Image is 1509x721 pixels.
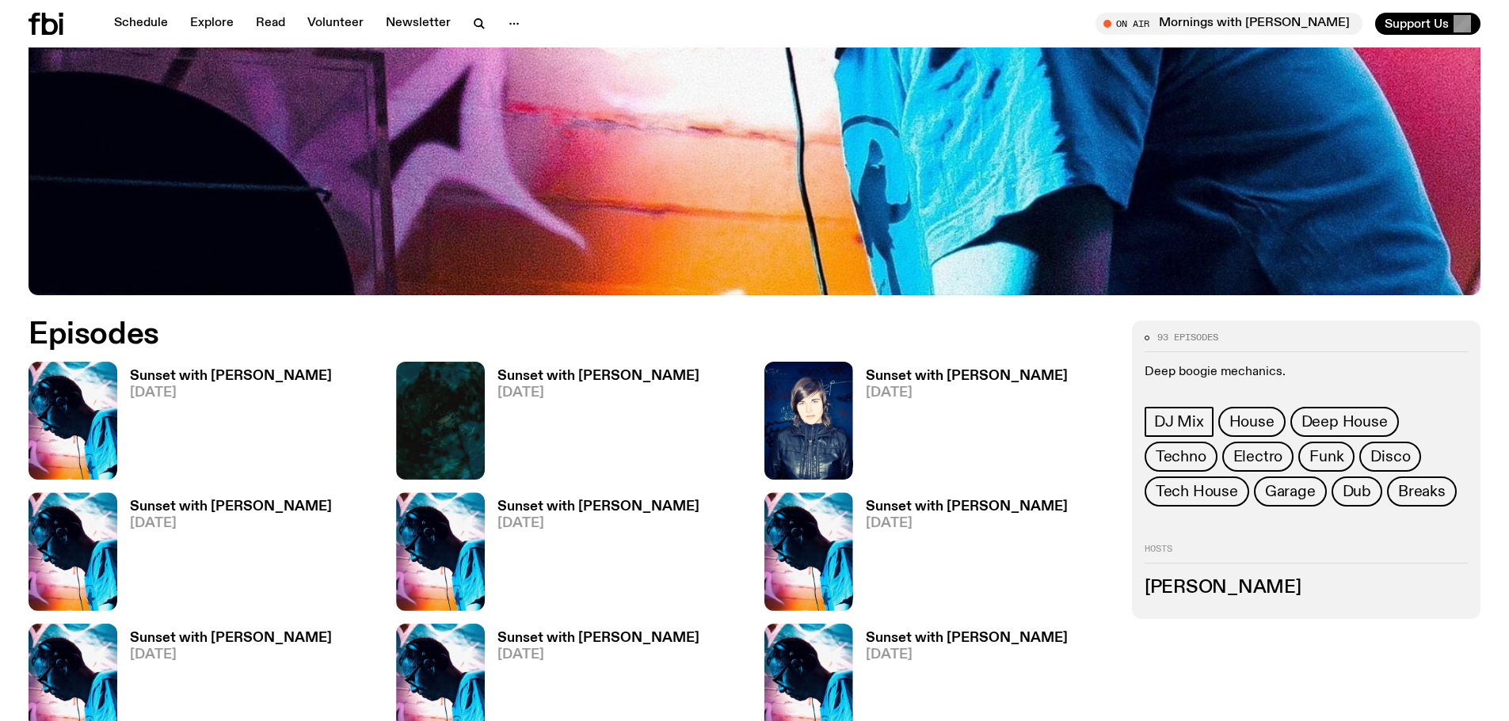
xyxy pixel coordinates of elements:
[485,500,699,610] a: Sunset with [PERSON_NAME][DATE]
[1145,365,1468,380] p: Deep boogie mechanics.
[1157,333,1218,342] span: 93 episodes
[866,632,1068,645] h3: Sunset with [PERSON_NAME]
[764,492,853,610] img: Simon Caldwell stands side on, looking downwards. He has headphones on. Behind him is a brightly ...
[130,632,332,645] h3: Sunset with [PERSON_NAME]
[1290,407,1399,437] a: Deep House
[866,500,1068,514] h3: Sunset with [PERSON_NAME]
[1265,483,1316,500] span: Garage
[485,370,699,480] a: Sunset with [PERSON_NAME][DATE]
[1145,579,1468,597] h3: [PERSON_NAME]
[1233,448,1283,465] span: Electro
[1398,483,1446,500] span: Breaks
[866,386,1068,400] span: [DATE]
[1359,442,1421,472] a: Disco
[853,370,1068,480] a: Sunset with [PERSON_NAME][DATE]
[497,632,699,645] h3: Sunset with [PERSON_NAME]
[1370,448,1410,465] span: Disco
[29,492,117,610] img: Simon Caldwell stands side on, looking downwards. He has headphones on. Behind him is a brightly ...
[1332,476,1382,507] a: Dub
[181,13,243,35] a: Explore
[396,492,485,610] img: Simon Caldwell stands side on, looking downwards. He has headphones on. Behind him is a brightly ...
[1156,483,1238,500] span: Tech House
[853,500,1068,610] a: Sunset with [PERSON_NAME][DATE]
[1222,442,1294,472] a: Electro
[130,648,332,662] span: [DATE]
[866,648,1068,662] span: [DATE]
[1145,407,1214,437] a: DJ Mix
[130,370,332,383] h3: Sunset with [PERSON_NAME]
[1298,442,1355,472] a: Funk
[117,500,332,610] a: Sunset with [PERSON_NAME][DATE]
[1229,413,1275,431] span: House
[105,13,177,35] a: Schedule
[497,500,699,514] h3: Sunset with [PERSON_NAME]
[376,13,460,35] a: Newsletter
[1301,413,1388,431] span: Deep House
[130,386,332,400] span: [DATE]
[497,517,699,530] span: [DATE]
[866,517,1068,530] span: [DATE]
[1343,483,1371,500] span: Dub
[1385,17,1449,31] span: Support Us
[29,321,990,349] h2: Episodes
[29,362,117,480] img: Simon Caldwell stands side on, looking downwards. He has headphones on. Behind him is a brightly ...
[1096,13,1362,35] button: On AirMornings with [PERSON_NAME]
[1218,407,1286,437] a: House
[866,370,1068,383] h3: Sunset with [PERSON_NAME]
[1387,476,1457,507] a: Breaks
[497,386,699,400] span: [DATE]
[497,370,699,383] h3: Sunset with [PERSON_NAME]
[1375,13,1480,35] button: Support Us
[1156,448,1206,465] span: Techno
[1309,448,1343,465] span: Funk
[130,517,332,530] span: [DATE]
[1145,545,1468,564] h2: Hosts
[1145,442,1217,472] a: Techno
[117,370,332,480] a: Sunset with [PERSON_NAME][DATE]
[246,13,295,35] a: Read
[1154,413,1204,431] span: DJ Mix
[298,13,373,35] a: Volunteer
[130,500,332,514] h3: Sunset with [PERSON_NAME]
[1254,476,1327,507] a: Garage
[497,648,699,662] span: [DATE]
[1145,476,1249,507] a: Tech House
